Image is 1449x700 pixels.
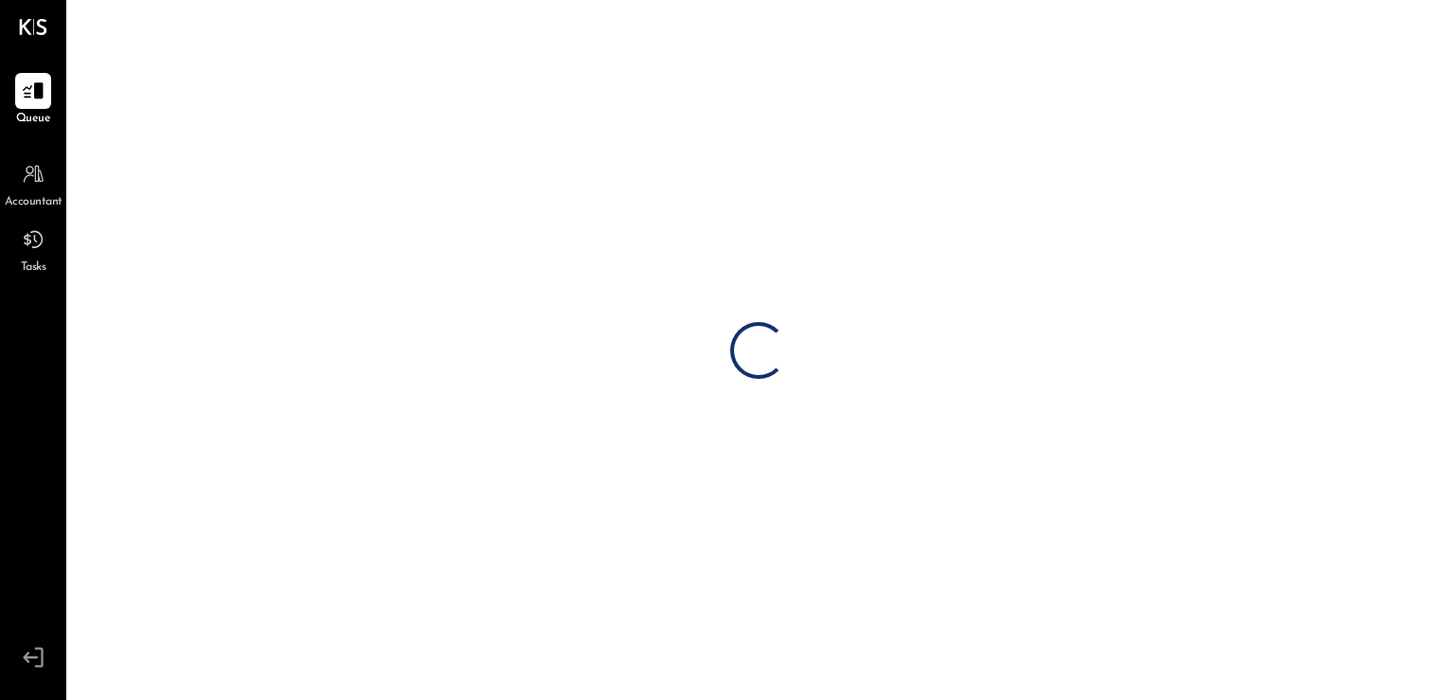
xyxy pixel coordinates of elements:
[1,156,65,211] a: Accountant
[1,222,65,277] a: Tasks
[16,111,51,128] span: Queue
[21,260,46,277] span: Tasks
[5,194,63,211] span: Accountant
[1,73,65,128] a: Queue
